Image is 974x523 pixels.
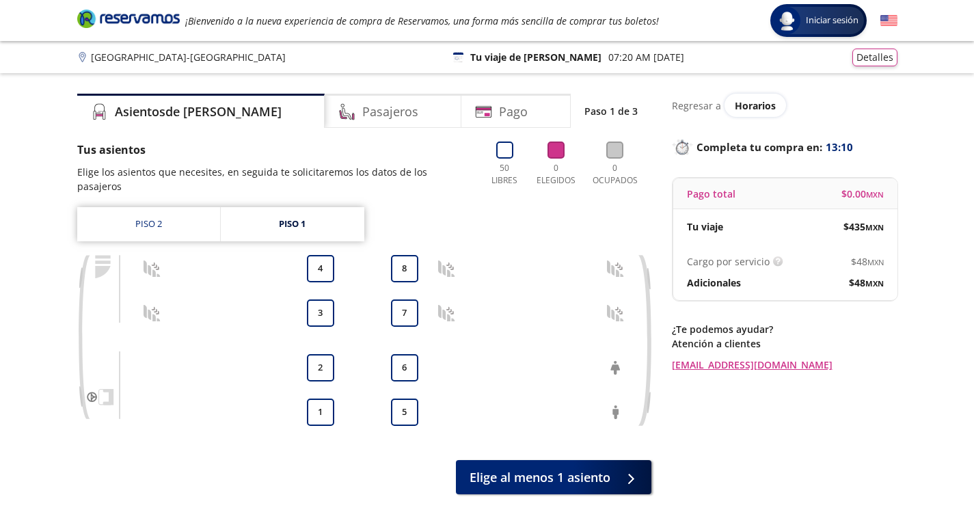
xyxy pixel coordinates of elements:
[91,50,286,64] p: [GEOGRAPHIC_DATA] - [GEOGRAPHIC_DATA]
[589,162,641,187] p: 0 Ocupados
[391,354,418,381] button: 6
[849,276,884,290] span: $ 48
[115,103,282,121] h4: Asientos de [PERSON_NAME]
[672,336,897,351] p: Atención a clientes
[499,103,528,121] h4: Pago
[866,189,884,200] small: MXN
[687,219,723,234] p: Tu viaje
[391,299,418,327] button: 7
[672,98,721,113] p: Regresar a
[867,257,884,267] small: MXN
[279,217,306,231] div: Piso 1
[470,50,601,64] p: Tu viaje de [PERSON_NAME]
[77,207,220,241] a: Piso 2
[841,187,884,201] span: $ 0.00
[77,8,180,33] a: Brand Logo
[687,187,735,201] p: Pago total
[852,49,897,66] button: Detalles
[77,165,472,193] p: Elige los asientos que necesites, en seguida te solicitaremos los datos de los pasajeros
[672,137,897,157] p: Completa tu compra en :
[391,255,418,282] button: 8
[687,254,770,269] p: Cargo por servicio
[456,460,651,494] button: Elige al menos 1 asiento
[470,468,610,487] span: Elige al menos 1 asiento
[672,94,897,117] div: Regresar a ver horarios
[843,219,884,234] span: $ 435
[362,103,418,121] h4: Pasajeros
[533,162,579,187] p: 0 Elegidos
[185,14,659,27] em: ¡Bienvenido a la nueva experiencia de compra de Reservamos, una forma más sencilla de comprar tus...
[672,322,897,336] p: ¿Te podemos ayudar?
[608,50,684,64] p: 07:20 AM [DATE]
[826,139,853,155] span: 13:10
[307,354,334,381] button: 2
[672,358,897,372] a: [EMAIL_ADDRESS][DOMAIN_NAME]
[391,399,418,426] button: 5
[851,254,884,269] span: $ 48
[687,276,741,290] p: Adicionales
[77,142,472,158] p: Tus asientos
[307,255,334,282] button: 4
[221,207,364,241] a: Piso 1
[865,278,884,289] small: MXN
[77,8,180,29] i: Brand Logo
[735,99,776,112] span: Horarios
[584,104,638,118] p: Paso 1 de 3
[865,222,884,232] small: MXN
[800,14,864,27] span: Iniciar sesión
[307,299,334,327] button: 3
[486,162,524,187] p: 50 Libres
[307,399,334,426] button: 1
[880,12,897,29] button: English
